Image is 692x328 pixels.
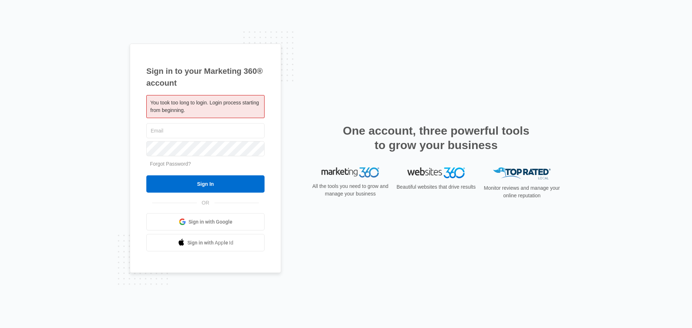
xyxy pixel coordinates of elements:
[493,167,551,179] img: Top Rated Local
[187,239,234,247] span: Sign in with Apple Id
[146,213,265,230] a: Sign in with Google
[396,183,476,191] p: Beautiful websites that drive results
[146,175,265,193] input: Sign In
[407,167,465,178] img: Websites 360
[146,234,265,251] a: Sign in with Apple Id
[146,65,265,89] h1: Sign in to your Marketing 360® account
[146,123,265,138] input: Email
[150,161,191,167] a: Forgot Password?
[321,167,379,178] img: Marketing 360
[150,100,259,113] span: You took too long to login. Login process starting from beginning.
[341,123,532,152] h2: One account, three powerful tools to grow your business
[482,184,562,199] p: Monitor reviews and manage your online reputation
[197,199,214,207] span: OR
[310,183,391,198] p: All the tools you need to grow and manage your business
[188,218,232,226] span: Sign in with Google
